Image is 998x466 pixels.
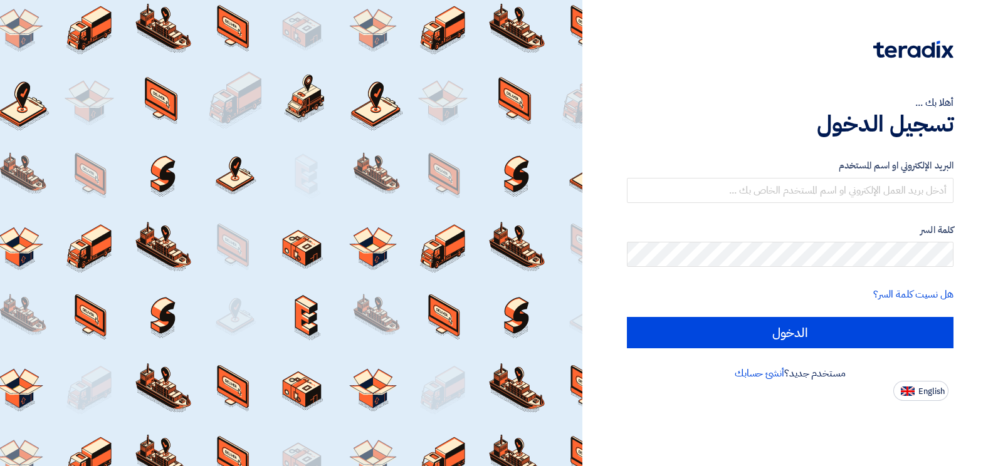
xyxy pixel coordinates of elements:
label: كلمة السر [627,223,953,237]
a: هل نسيت كلمة السر؟ [873,287,953,302]
div: أهلا بك ... [627,95,953,110]
img: Teradix logo [873,41,953,58]
button: English [893,381,948,401]
img: en-US.png [901,386,915,396]
label: البريد الإلكتروني او اسم المستخدم [627,158,953,173]
div: مستخدم جديد؟ [627,366,953,381]
a: أنشئ حسابك [735,366,784,381]
input: الدخول [627,317,953,348]
span: English [918,387,945,396]
input: أدخل بريد العمل الإلكتروني او اسم المستخدم الخاص بك ... [627,178,953,203]
h1: تسجيل الدخول [627,110,953,138]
